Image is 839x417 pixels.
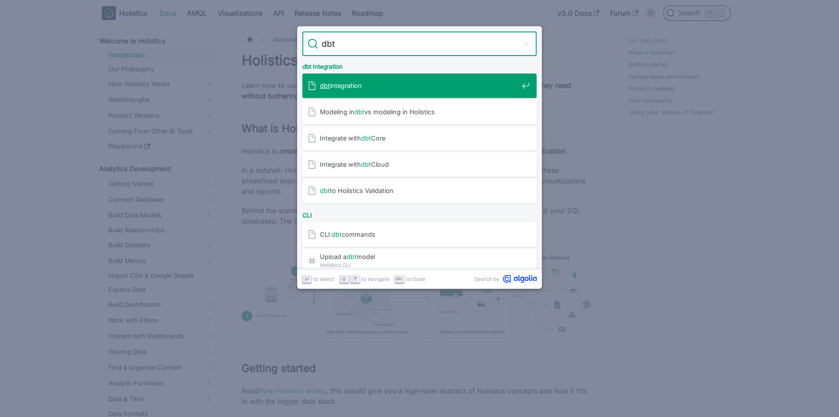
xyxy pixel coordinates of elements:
[521,39,531,49] button: Clear the query
[474,275,499,283] span: Search by
[320,186,518,195] span: to Holistics Validation
[320,160,518,168] span: Integrate with Cloud
[302,152,537,177] a: Integrate withdbtCloud
[341,276,347,282] svg: Arrow down
[406,275,425,283] span: to close
[320,252,518,261] span: Upload a model​
[361,134,371,142] mark: dbt
[362,275,389,283] span: to navigate
[320,108,518,116] span: Modeling in vs modeling in Holistics
[302,179,537,203] a: dbtto Holistics Validation
[320,230,518,238] span: CLI: commands
[354,108,364,116] mark: dbt
[320,134,518,142] span: Integrate with Core
[302,222,537,247] a: CLI:dbtcommands
[396,276,402,282] svg: Escape key
[313,275,334,283] span: to select
[347,253,357,260] mark: dbt
[320,261,518,269] span: Holistics CLI
[320,82,330,89] mark: dbt
[320,81,518,90] span: integration
[352,276,359,282] svg: Arrow up
[302,249,537,273] a: Upload adbtmodel​Holistics CLI
[361,161,371,168] mark: dbt
[332,231,342,238] mark: dbt
[302,100,537,124] a: Modeling indbtvs modeling in Holistics
[302,74,537,98] a: dbtintegration
[318,32,521,56] input: Search docs
[320,187,330,194] mark: dbt
[503,275,537,283] svg: Algolia
[474,275,537,283] a: Search byAlgolia
[304,276,310,282] svg: Enter key
[302,126,537,151] a: Integrate withdbtCore
[301,205,538,222] div: CLI
[301,56,538,74] div: dbt Integration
